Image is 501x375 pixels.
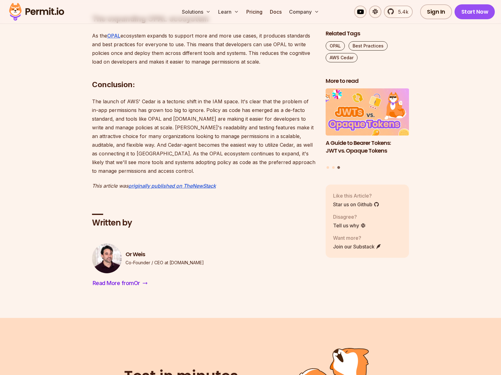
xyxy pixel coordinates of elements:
[267,6,284,18] a: Docs
[244,6,265,18] a: Pricing
[125,260,204,266] p: Co-Founder / CEO at [DOMAIN_NAME]
[327,166,329,169] button: Go to slide 1
[332,166,335,169] button: Go to slide 2
[333,243,381,250] a: Join our Substack
[326,77,409,85] h2: More to read
[125,251,204,258] h3: Or Weis
[326,89,409,163] a: A Guide to Bearer Tokens: JWT vs. Opaque TokensA Guide to Bearer Tokens: JWT vs. Opaque Tokens
[384,6,413,18] a: 5.4k
[326,53,358,62] a: AWS Cedar
[326,89,409,170] div: Posts
[337,166,340,169] button: Go to slide 3
[326,41,345,51] a: OPAL
[92,31,316,66] p: As the ecosystem expands to support more and more use cases, it produces standards and best pract...
[92,183,128,189] em: ⁠This article was
[6,1,67,22] img: Permit logo
[128,183,216,189] a: originally published on TheNewStack
[333,234,381,242] p: Want more?
[333,213,366,221] p: Disagree?
[93,279,140,288] span: Read More from Or
[216,6,241,18] button: Learn
[420,4,452,19] a: Sign In
[92,278,148,288] a: Read More fromOr
[92,243,122,273] img: Or Weis
[349,41,388,51] a: Best Practices
[326,139,409,155] h3: A Guide to Bearer Tokens: JWT vs. Opaque Tokens
[333,201,379,208] a: Star us on Github
[107,33,121,39] a: OPAL
[179,6,213,18] button: Solutions
[92,217,316,229] h2: Written by
[455,4,495,19] a: Start Now
[333,192,379,199] p: Like this Article?
[92,97,316,175] p: The launch of AWS' Cedar is a tectonic shift in the IAM space. It's clear that the problem of in-...
[326,89,409,163] li: 3 of 3
[92,55,316,90] h2: Conclusion:
[326,30,409,38] h2: Related Tags
[326,89,409,136] img: A Guide to Bearer Tokens: JWT vs. Opaque Tokens
[333,222,366,229] a: Tell us why
[394,8,408,16] span: 5.4k
[287,6,322,18] button: Company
